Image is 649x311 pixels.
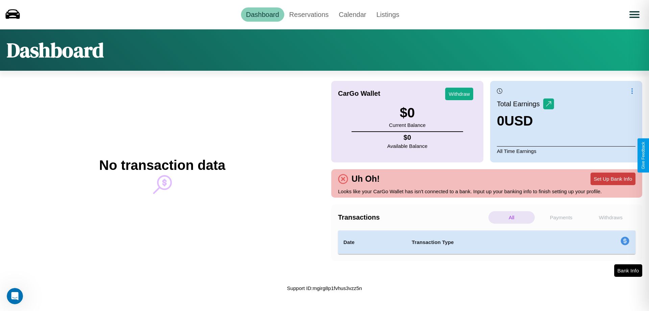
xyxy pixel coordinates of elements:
[338,187,635,196] p: Looks like your CarGo Wallet has isn't connected to a bank. Input up your banking info to finish ...
[625,5,644,24] button: Open menu
[334,7,371,22] a: Calendar
[445,88,473,100] button: Withdraw
[497,98,543,110] p: Total Earnings
[371,7,404,22] a: Listings
[7,36,104,64] h1: Dashboard
[99,158,225,173] h2: No transaction data
[387,141,428,151] p: Available Balance
[338,230,635,254] table: simple table
[284,7,334,22] a: Reservations
[488,211,535,224] p: All
[497,146,635,156] p: All Time Earnings
[389,105,426,120] h3: $ 0
[343,238,401,246] h4: Date
[614,264,642,277] button: Bank Info
[587,211,634,224] p: Withdraws
[538,211,584,224] p: Payments
[497,113,554,129] h3: 0 USD
[338,90,380,97] h4: CarGo Wallet
[287,284,362,293] p: Support ID: mgirg8p1fvhus3vzz5n
[338,214,487,221] h4: Transactions
[641,142,646,169] div: Give Feedback
[7,288,23,304] iframe: Intercom live chat
[348,174,383,184] h4: Uh Oh!
[241,7,284,22] a: Dashboard
[389,120,426,130] p: Current Balance
[412,238,565,246] h4: Transaction Type
[591,173,635,185] button: Set Up Bank Info
[387,134,428,141] h4: $ 0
